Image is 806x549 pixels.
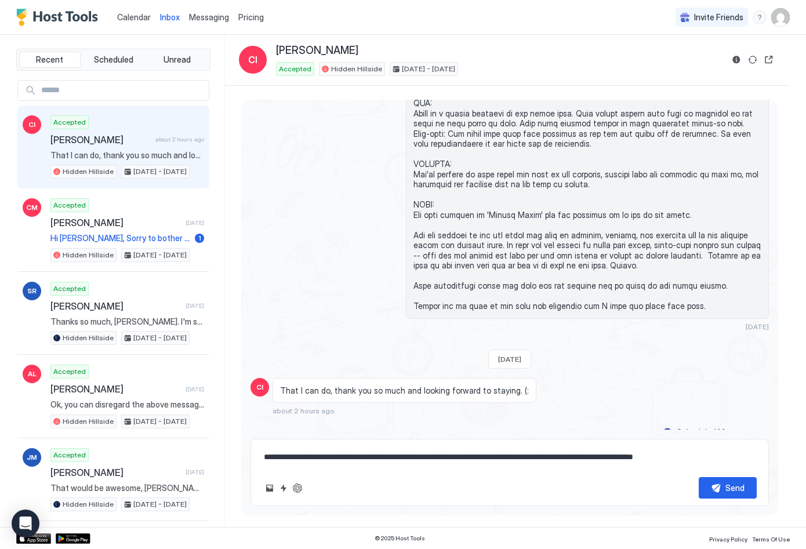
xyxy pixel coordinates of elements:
[746,322,769,331] span: [DATE]
[375,535,425,542] span: © 2025 Host Tools
[699,477,757,499] button: Send
[133,250,187,260] span: [DATE] - [DATE]
[186,302,204,310] span: [DATE]
[752,532,790,544] a: Terms Of Use
[186,468,204,476] span: [DATE]
[709,532,747,544] a: Privacy Policy
[28,119,35,130] span: CI
[164,54,191,65] span: Unread
[50,483,204,493] span: That would be awesome, [PERSON_NAME]. You went above and beyond leaving the home in virtually pri...
[50,150,204,161] span: That I can do, thank you so much and looking forward to staying. (:
[63,166,114,177] span: Hidden Hillside
[53,366,86,377] span: Accepted
[16,9,103,26] a: Host Tools Logo
[53,450,86,460] span: Accepted
[117,12,151,22] span: Calendar
[50,467,181,478] span: [PERSON_NAME]
[27,286,37,296] span: SR
[50,134,151,146] span: [PERSON_NAME]
[277,481,291,495] button: Quick reply
[117,11,151,23] a: Calendar
[725,482,745,494] div: Send
[50,317,204,327] span: Thanks so much, [PERSON_NAME]. I'm so glad you and your family could enjoy the house -- including...
[12,510,39,537] div: Open Intercom Messenger
[273,406,335,415] span: about 2 hours ago
[50,217,181,228] span: [PERSON_NAME]
[160,11,180,23] a: Inbox
[27,452,37,463] span: JM
[37,81,209,100] input: Input Field
[155,136,204,143] span: about 2 hours ago
[63,416,114,427] span: Hidden Hillside
[498,355,521,363] span: [DATE]
[19,52,81,68] button: Recent
[133,499,187,510] span: [DATE] - [DATE]
[198,234,201,242] span: 1
[729,53,743,67] button: Reservation information
[16,49,210,71] div: tab-group
[53,283,86,294] span: Accepted
[263,481,277,495] button: Upload image
[133,416,187,427] span: [DATE] - [DATE]
[762,53,776,67] button: Open reservation
[248,53,257,67] span: CI
[276,44,358,57] span: [PERSON_NAME]
[279,64,311,74] span: Accepted
[256,382,263,392] span: CI
[26,202,38,213] span: CM
[752,536,790,543] span: Terms Of Use
[53,117,86,128] span: Accepted
[238,12,264,23] span: Pricing
[189,12,229,22] span: Messaging
[189,11,229,23] a: Messaging
[291,481,304,495] button: ChatGPT Auto Reply
[50,233,190,243] span: Hi [PERSON_NAME], Sorry to bother you but if you have a second, could you write us a review? Revi...
[133,166,187,177] span: [DATE] - [DATE]
[661,424,769,440] button: Scheduled Messages
[677,426,756,438] div: Scheduled Messages
[28,369,37,379] span: AL
[160,12,180,22] span: Inbox
[694,12,743,23] span: Invite Friends
[709,536,747,543] span: Privacy Policy
[63,499,114,510] span: Hidden Hillside
[402,64,455,74] span: [DATE] - [DATE]
[63,333,114,343] span: Hidden Hillside
[146,52,208,68] button: Unread
[83,52,144,68] button: Scheduled
[50,383,181,395] span: [PERSON_NAME]
[50,399,204,410] span: Ok, you can disregard the above message. I found where you made a checkin date change and that is...
[331,64,382,74] span: Hidden Hillside
[186,219,204,227] span: [DATE]
[53,200,86,210] span: Accepted
[186,386,204,393] span: [DATE]
[56,533,90,544] a: Google Play Store
[746,53,760,67] button: Sync reservation
[94,54,133,65] span: Scheduled
[753,10,767,24] div: menu
[133,333,187,343] span: [DATE] - [DATE]
[771,8,790,27] div: User profile
[50,300,181,312] span: [PERSON_NAME]
[280,386,529,396] span: That I can do, thank you so much and looking forward to staying. (:
[16,533,51,544] a: App Store
[63,250,114,260] span: Hidden Hillside
[36,54,63,65] span: Recent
